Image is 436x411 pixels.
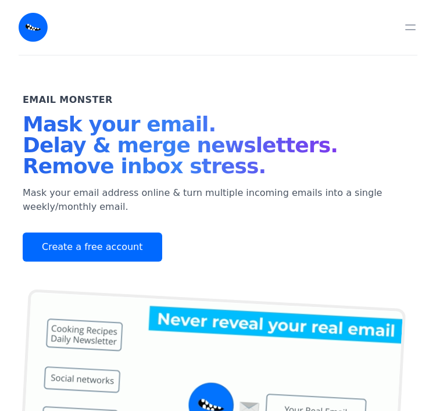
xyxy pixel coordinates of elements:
[19,13,48,42] img: Email Monster
[23,233,162,262] a: Create a free account
[23,93,113,107] h2: Email Monster
[23,186,413,214] p: Mask your email address online & turn multiple incoming emails into a single weekly/monthly email.
[23,114,338,181] h1: Mask your email. Delay & merge newsletters. Remove inbox stress.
